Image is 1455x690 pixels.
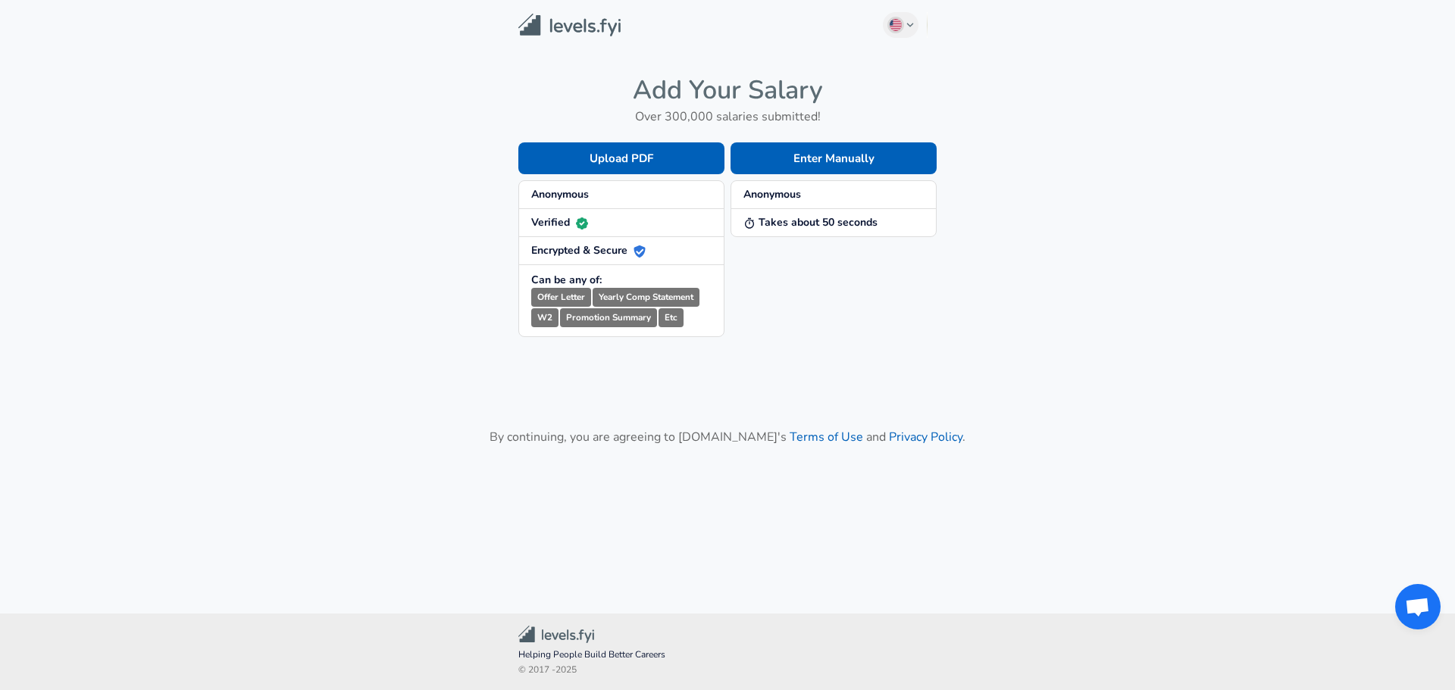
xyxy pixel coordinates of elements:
[518,142,724,174] button: Upload PDF
[731,142,937,174] button: Enter Manually
[531,308,559,327] small: W2
[518,626,594,643] img: Levels.fyi Community
[531,273,602,287] strong: Can be any of:
[560,308,657,327] small: Promotion Summary
[743,215,878,229] strong: Takes about 50 seconds
[790,429,863,445] a: Terms of Use
[890,19,902,31] img: English (US)
[659,308,684,327] small: Etc
[593,288,699,307] small: Yearly Comp Statement
[531,215,588,229] strong: Verified
[883,12,919,38] button: English (US)
[531,243,646,258] strong: Encrypted & Secure
[1395,584,1441,629] div: Open chat
[518,663,937,678] span: © 2017 - 2025
[743,187,801,201] strong: Anonymous
[518,74,937,106] h4: Add Your Salary
[531,288,591,307] small: Offer Letter
[518,14,621,37] img: Levels.fyi
[518,106,937,127] h6: Over 300,000 salaries submitted!
[889,429,962,445] a: Privacy Policy
[518,648,937,663] span: Helping People Build Better Careers
[531,187,589,201] strong: Anonymous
